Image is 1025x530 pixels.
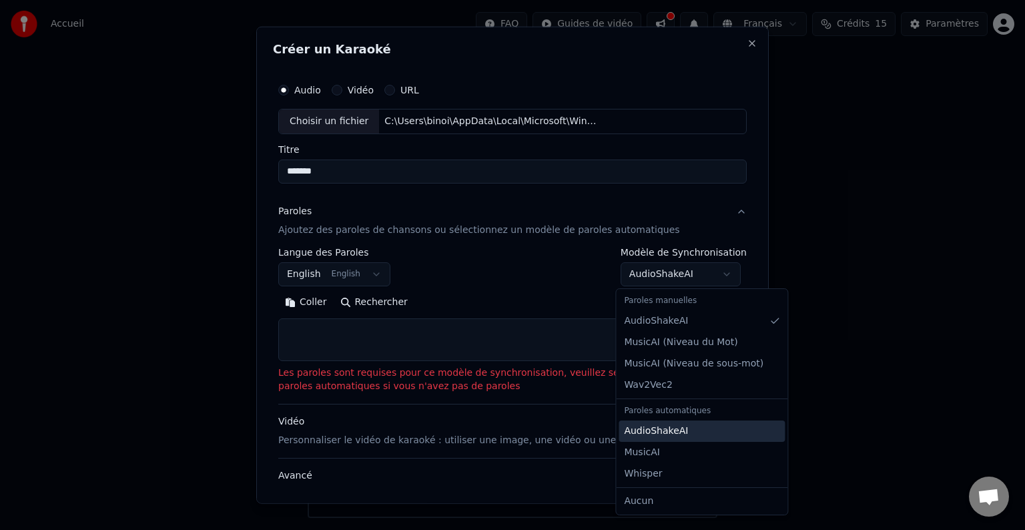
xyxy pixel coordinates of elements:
span: AudioShakeAI [624,314,688,328]
div: Paroles manuelles [619,292,785,310]
span: AudioShakeAI [624,425,688,438]
span: MusicAI [624,446,660,459]
span: Wav2Vec2 [624,378,672,392]
span: MusicAI ( Niveau du Mot ) [624,336,737,349]
span: Aucun [624,495,653,508]
div: Paroles automatiques [619,402,785,421]
span: MusicAI ( Niveau de sous-mot ) [624,357,763,370]
span: Whisper [624,467,662,481]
